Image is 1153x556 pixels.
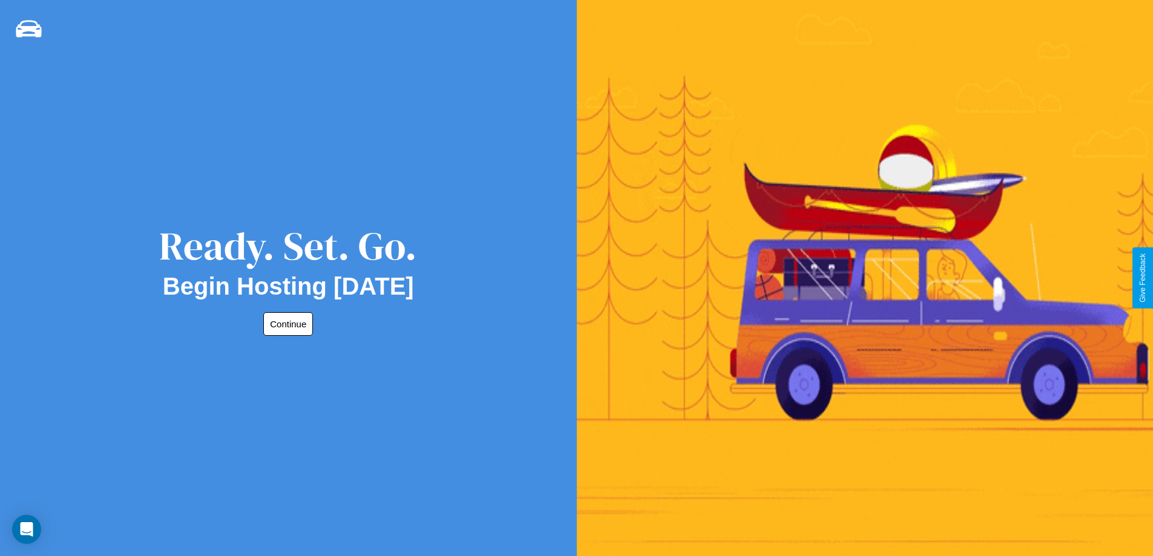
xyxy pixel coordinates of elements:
div: Open Intercom Messenger [12,515,41,544]
div: Give Feedback [1138,253,1147,303]
button: Continue [263,312,313,336]
h2: Begin Hosting [DATE] [163,273,414,300]
div: Ready. Set. Go. [159,219,417,273]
